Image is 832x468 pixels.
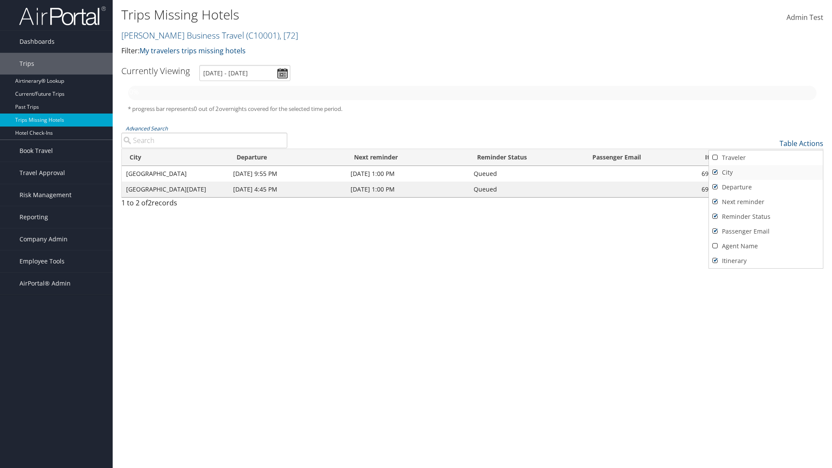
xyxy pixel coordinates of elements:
[19,228,68,250] span: Company Admin
[19,31,55,52] span: Dashboards
[19,184,71,206] span: Risk Management
[709,195,823,209] a: Next reminder
[19,206,48,228] span: Reporting
[709,165,823,180] a: City
[709,209,823,224] a: Reminder Status
[19,273,71,294] span: AirPortal® Admin
[19,250,65,272] span: Employee Tools
[709,180,823,195] a: Departure
[19,162,65,184] span: Travel Approval
[709,224,823,239] a: Passenger Email
[19,53,34,75] span: Trips
[709,239,823,253] a: Agent Name
[709,253,823,268] a: Itinerary
[19,6,106,26] img: airportal-logo.png
[709,150,823,165] a: Traveler
[19,140,53,162] span: Book Travel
